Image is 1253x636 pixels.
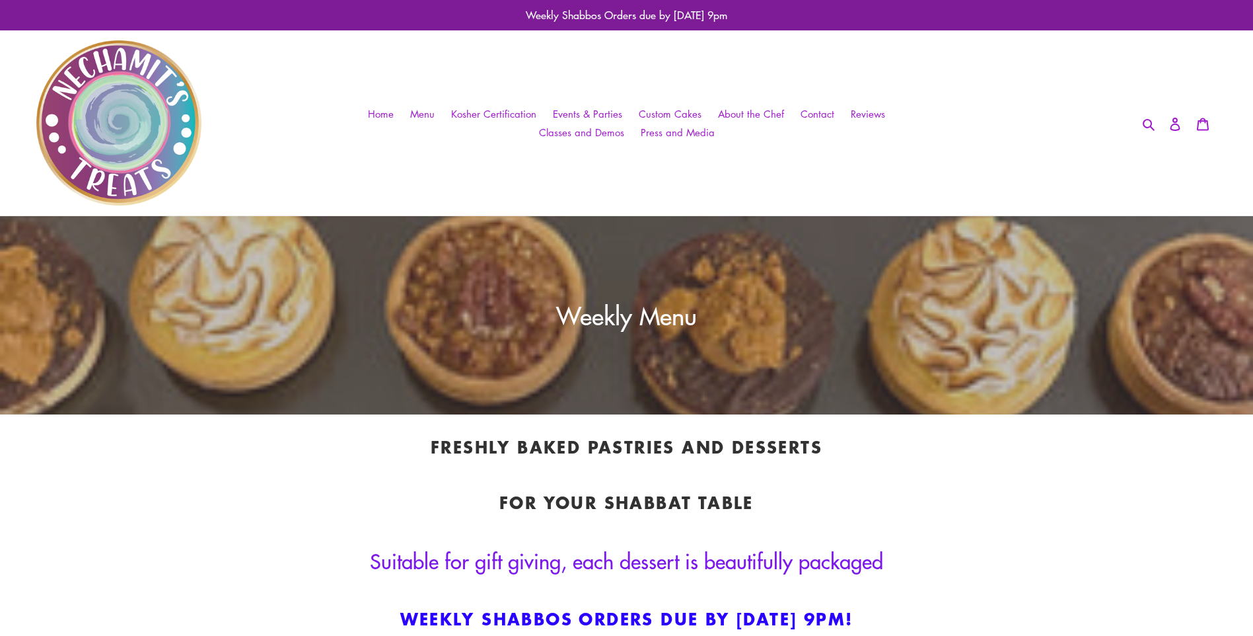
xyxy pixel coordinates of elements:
[794,104,841,124] a: Contact
[844,104,892,124] a: Reviews
[639,107,701,121] span: Custom Cakes
[718,107,784,121] span: About the Chef
[641,126,715,139] span: Press and Media
[634,123,721,142] a: Press and Media
[361,104,400,124] a: Home
[553,107,622,121] span: Events & Parties
[546,104,629,124] a: Events & Parties
[431,434,822,459] strong: Freshly baked pastries and desserts
[368,107,394,121] span: Home
[36,40,201,206] img: Nechamit&#39;s Treats
[539,126,624,139] span: Classes and Demos
[532,123,631,142] a: Classes and Demos
[445,104,543,124] a: Kosher Certification
[370,546,883,575] span: Suitable for gift giving, each dessert is beautifully packaged
[632,104,708,124] a: Custom Cakes
[451,107,536,121] span: Kosher Certification
[400,606,853,631] strong: Weekly Shabbos orders due by [DATE] 9pm!
[556,298,697,332] span: Weekly Menu
[410,107,435,121] span: Menu
[499,490,754,514] strong: for your Shabbat table
[404,104,441,124] a: Menu
[711,104,791,124] a: About the Chef
[801,107,834,121] span: Contact
[851,107,885,121] span: Reviews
